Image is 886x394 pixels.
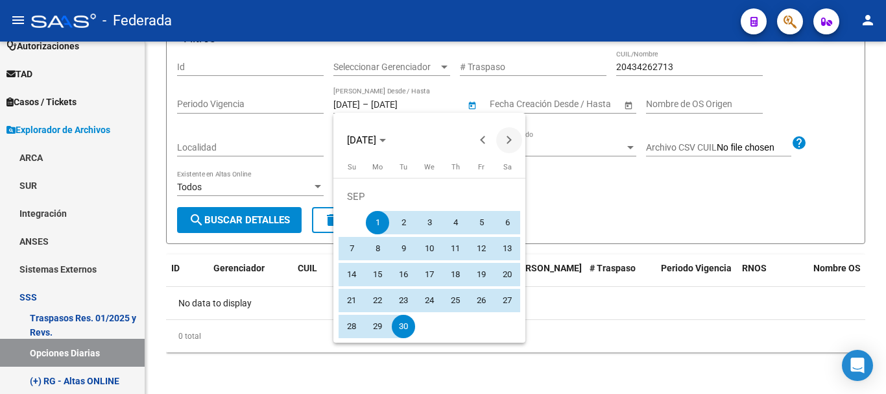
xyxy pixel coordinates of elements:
button: September 27, 2025 [494,288,520,314]
span: We [424,163,435,171]
button: September 9, 2025 [390,236,416,262]
button: September 28, 2025 [339,314,365,339]
button: September 3, 2025 [416,210,442,236]
span: 19 [470,263,493,286]
span: 28 [340,315,363,338]
span: 25 [444,289,467,312]
span: 12 [470,237,493,260]
span: 30 [392,315,415,338]
button: September 13, 2025 [494,236,520,262]
button: September 23, 2025 [390,288,416,314]
button: September 25, 2025 [442,288,468,314]
span: 16 [392,263,415,286]
span: 22 [366,289,389,312]
button: September 5, 2025 [468,210,494,236]
button: September 29, 2025 [365,314,390,339]
button: September 14, 2025 [339,262,365,288]
span: 4 [444,211,467,234]
span: 17 [418,263,441,286]
button: September 20, 2025 [494,262,520,288]
button: Next month [496,127,522,153]
span: Mo [372,163,383,171]
span: 13 [496,237,519,260]
button: September 11, 2025 [442,236,468,262]
span: Tu [400,163,407,171]
span: 20 [496,263,519,286]
button: September 19, 2025 [468,262,494,288]
button: September 24, 2025 [416,288,442,314]
span: Fr [478,163,485,171]
span: 3 [418,211,441,234]
span: Th [451,163,460,171]
button: September 15, 2025 [365,262,390,288]
span: 26 [470,289,493,312]
span: 6 [496,211,519,234]
button: September 1, 2025 [365,210,390,236]
button: September 26, 2025 [468,288,494,314]
span: 5 [470,211,493,234]
span: 24 [418,289,441,312]
span: 23 [392,289,415,312]
span: 2 [392,211,415,234]
span: [DATE] [347,134,376,146]
button: September 22, 2025 [365,288,390,314]
span: 27 [496,289,519,312]
button: Choose month and year [342,129,391,152]
button: September 12, 2025 [468,236,494,262]
span: 18 [444,263,467,286]
button: September 4, 2025 [442,210,468,236]
span: 15 [366,263,389,286]
button: September 8, 2025 [365,236,390,262]
span: 14 [340,263,363,286]
button: September 10, 2025 [416,236,442,262]
span: 10 [418,237,441,260]
span: 21 [340,289,363,312]
span: 9 [392,237,415,260]
button: Previous month [470,127,496,153]
button: September 18, 2025 [442,262,468,288]
button: September 17, 2025 [416,262,442,288]
span: 7 [340,237,363,260]
button: September 2, 2025 [390,210,416,236]
span: 1 [366,211,389,234]
span: Sa [503,163,512,171]
button: September 21, 2025 [339,288,365,314]
button: September 16, 2025 [390,262,416,288]
button: September 30, 2025 [390,314,416,339]
span: Su [348,163,356,171]
button: September 7, 2025 [339,236,365,262]
span: 11 [444,237,467,260]
div: Open Intercom Messenger [842,350,873,381]
button: September 6, 2025 [494,210,520,236]
span: 29 [366,315,389,338]
span: 8 [366,237,389,260]
td: SEP [339,184,520,210]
